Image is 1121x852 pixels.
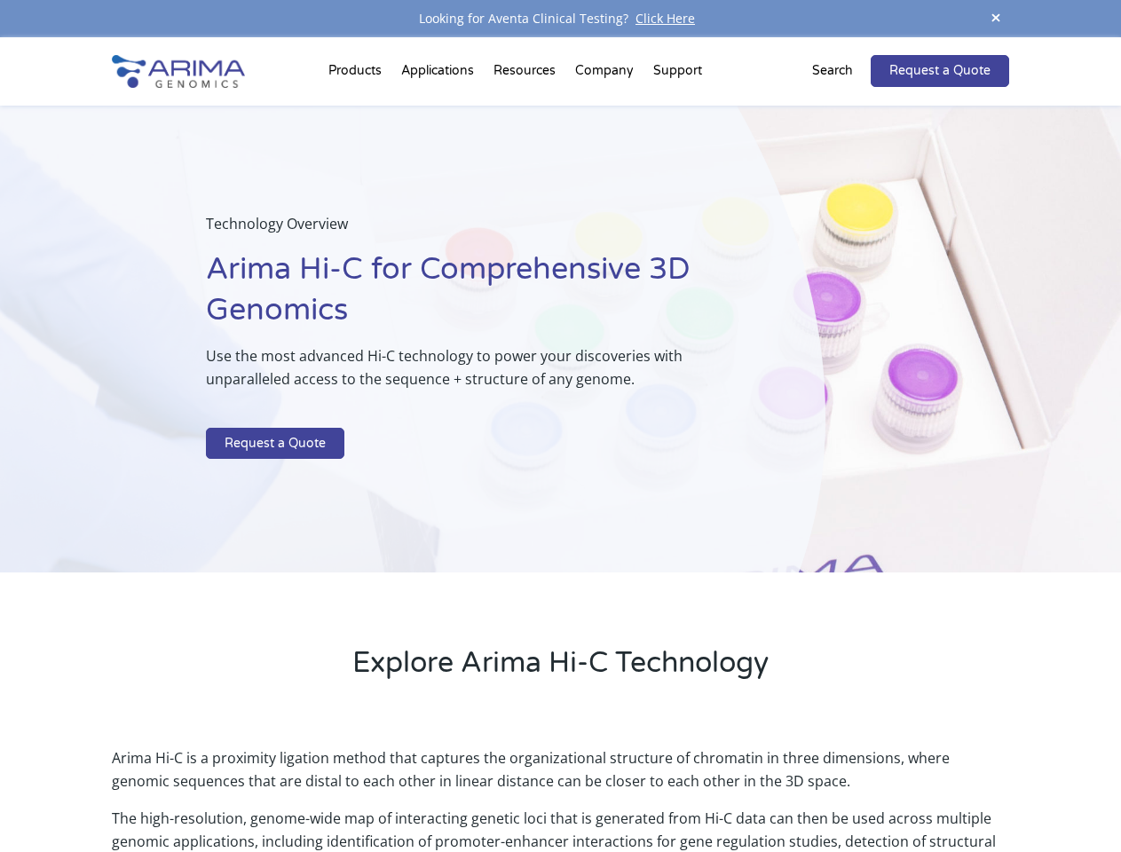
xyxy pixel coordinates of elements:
h1: Arima Hi-C for Comprehensive 3D Genomics [206,249,736,344]
p: Search [812,59,853,83]
a: Request a Quote [871,55,1009,87]
img: Arima-Genomics-logo [112,55,245,88]
div: Looking for Aventa Clinical Testing? [112,7,1008,30]
a: Request a Quote [206,428,344,460]
p: Use the most advanced Hi-C technology to power your discoveries with unparalleled access to the s... [206,344,736,405]
a: Click Here [628,10,702,27]
p: Technology Overview [206,212,736,249]
h2: Explore Arima Hi-C Technology [112,643,1008,697]
p: Arima Hi-C is a proximity ligation method that captures the organizational structure of chromatin... [112,746,1008,807]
